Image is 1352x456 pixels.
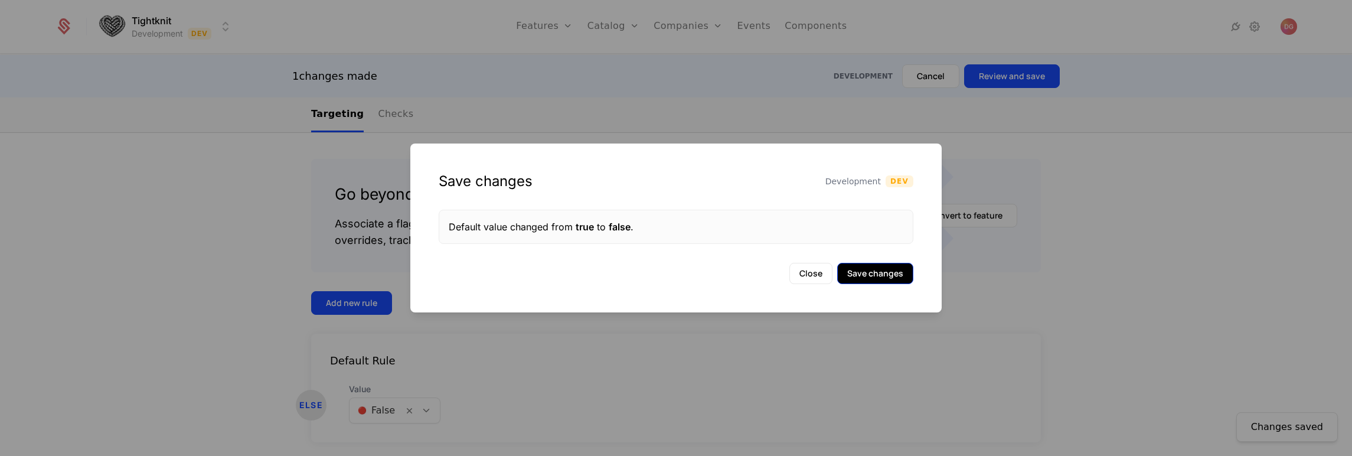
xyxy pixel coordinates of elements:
span: Development [825,175,881,187]
div: Save changes [439,172,533,191]
button: Save changes [837,263,913,284]
span: false [609,221,631,233]
button: Close [789,263,832,284]
span: true [576,221,594,233]
span: Dev [886,175,913,187]
div: Default value changed from to . [449,220,903,234]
